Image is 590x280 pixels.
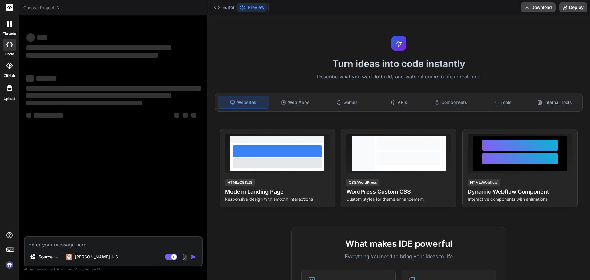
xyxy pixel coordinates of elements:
[3,31,16,36] label: threads
[26,45,171,50] span: ‌
[191,254,197,260] img: icon
[270,96,321,109] div: Web Apps
[346,187,451,196] h4: WordPress Custom CSS
[346,179,379,186] div: CSS/WordPress
[374,96,424,109] div: APIs
[521,2,556,12] button: Download
[211,58,586,69] h1: Turn ideas into code instantly
[37,35,47,40] span: ‌
[34,113,63,118] span: ‌
[26,86,201,91] span: ‌
[191,113,196,118] span: ‌
[82,267,93,271] span: privacy
[218,96,269,109] div: Websites
[26,33,35,42] span: ‌
[26,75,34,82] span: ‌
[23,5,60,11] span: Choose Project
[478,96,528,109] div: Tools
[4,260,15,270] img: signin
[426,96,476,109] div: Components
[529,96,580,109] div: Internal Tools
[468,179,500,186] div: HTML/Webflow
[38,254,53,260] p: Source
[322,96,373,109] div: Games
[225,196,330,202] p: Responsive design with smooth interactions
[54,254,60,260] img: Pick Models
[4,96,15,101] label: Upload
[174,113,179,118] span: ‌
[4,73,15,78] label: GitHub
[5,52,14,57] label: code
[346,196,451,202] p: Custom styles for theme enhancement
[211,73,586,81] p: Describe what you want to build, and watch it come to life in real-time
[301,253,496,260] p: Everything you need to bring your ideas to life
[559,2,587,12] button: Deploy
[181,254,188,261] img: attachment
[237,3,267,12] button: Preview
[468,196,572,202] p: Interactive components with animations
[75,254,120,260] p: [PERSON_NAME] 4 S..
[225,187,330,196] h4: Modern Landing Page
[225,179,255,186] div: HTML/CSS/JS
[211,3,237,12] button: Editor
[36,76,56,81] span: ‌
[301,237,496,250] h2: What makes IDE powerful
[24,266,203,272] p: Always double-check its answers. Your in Bind
[183,113,188,118] span: ‌
[66,254,72,260] img: Claude 4 Sonnet
[468,187,572,196] h4: Dynamic Webflow Component
[26,113,31,118] span: ‌
[26,101,142,105] span: ‌
[26,53,158,58] span: ‌
[26,93,171,98] span: ‌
